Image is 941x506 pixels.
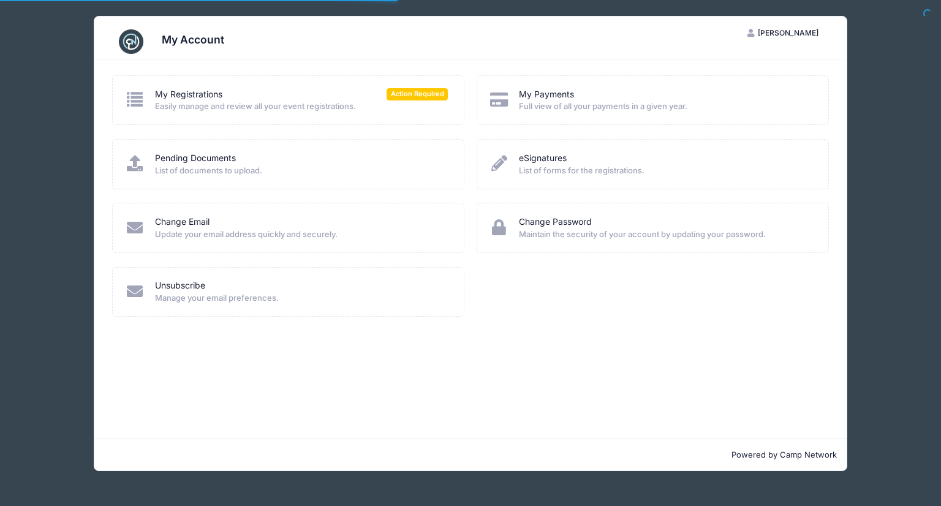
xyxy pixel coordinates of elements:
p: Powered by Camp Network [104,449,837,461]
a: My Registrations [155,88,222,101]
a: Pending Documents [155,152,236,165]
button: [PERSON_NAME] [737,23,829,43]
span: Maintain the security of your account by updating your password. [519,228,812,241]
span: Easily manage and review all your event registrations. [155,100,448,113]
span: Update your email address quickly and securely. [155,228,448,241]
a: My Payments [519,88,574,101]
span: List of forms for the registrations. [519,165,812,177]
span: Manage your email preferences. [155,292,448,304]
span: Action Required [387,88,448,100]
span: Full view of all your payments in a given year. [519,100,812,113]
span: List of documents to upload. [155,165,448,177]
h3: My Account [162,33,224,46]
span: [PERSON_NAME] [758,28,818,37]
a: Change Email [155,216,210,228]
a: Unsubscribe [155,279,205,292]
a: Change Password [519,216,592,228]
a: eSignatures [519,152,567,165]
img: CampNetwork [119,29,143,54]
